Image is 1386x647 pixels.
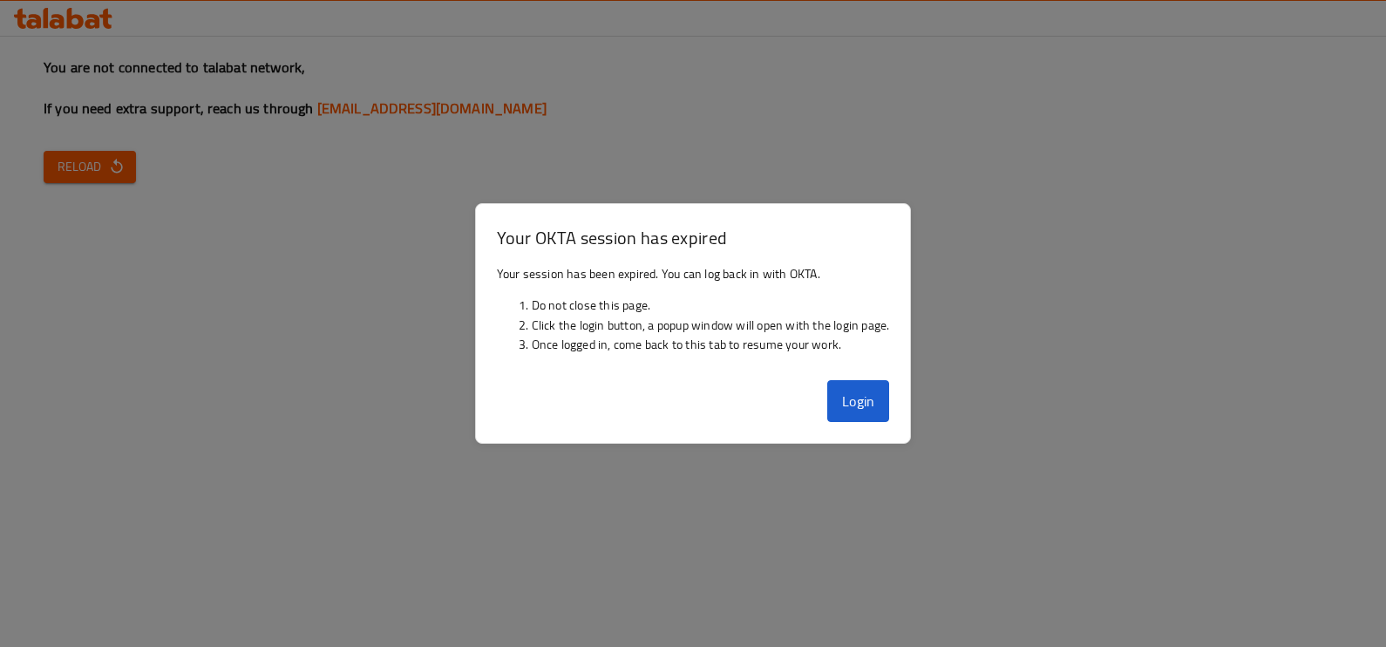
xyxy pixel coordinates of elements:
[476,257,911,374] div: Your session has been expired. You can log back in with OKTA.
[497,225,890,250] h3: Your OKTA session has expired
[532,316,890,335] li: Click the login button, a popup window will open with the login page.
[827,380,890,422] button: Login
[532,335,890,354] li: Once logged in, come back to this tab to resume your work.
[532,296,890,315] li: Do not close this page.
